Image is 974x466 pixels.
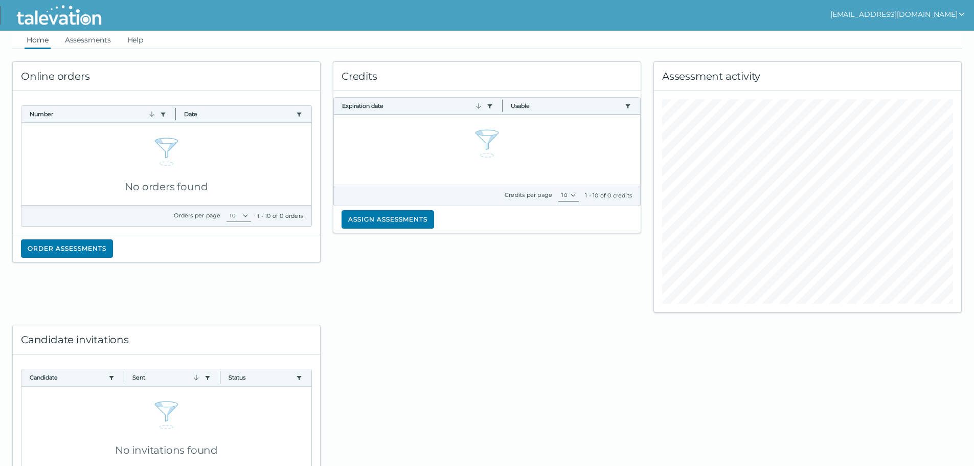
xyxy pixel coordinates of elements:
[172,103,179,125] button: Column resize handle
[25,31,51,49] a: Home
[342,102,483,110] button: Expiration date
[499,95,506,117] button: Column resize handle
[257,212,303,220] div: 1 - 10 of 0 orders
[125,181,208,193] span: No orders found
[511,102,621,110] button: Usable
[342,210,434,229] button: Assign assessments
[21,239,113,258] button: Order assessments
[125,31,146,49] a: Help
[229,373,292,382] button: Status
[12,3,106,28] img: Talevation_Logo_Transparent_white.png
[63,31,113,49] a: Assessments
[30,110,156,118] button: Number
[654,62,961,91] div: Assessment activity
[585,191,632,199] div: 1 - 10 of 0 credits
[115,444,218,456] span: No invitations found
[505,191,552,198] label: Credits per page
[132,373,200,382] button: Sent
[121,366,127,388] button: Column resize handle
[30,373,104,382] button: Candidate
[217,366,223,388] button: Column resize handle
[13,325,320,354] div: Candidate invitations
[174,212,220,219] label: Orders per page
[333,62,641,91] div: Credits
[13,62,320,91] div: Online orders
[830,8,966,20] button: show user actions
[184,110,292,118] button: Date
